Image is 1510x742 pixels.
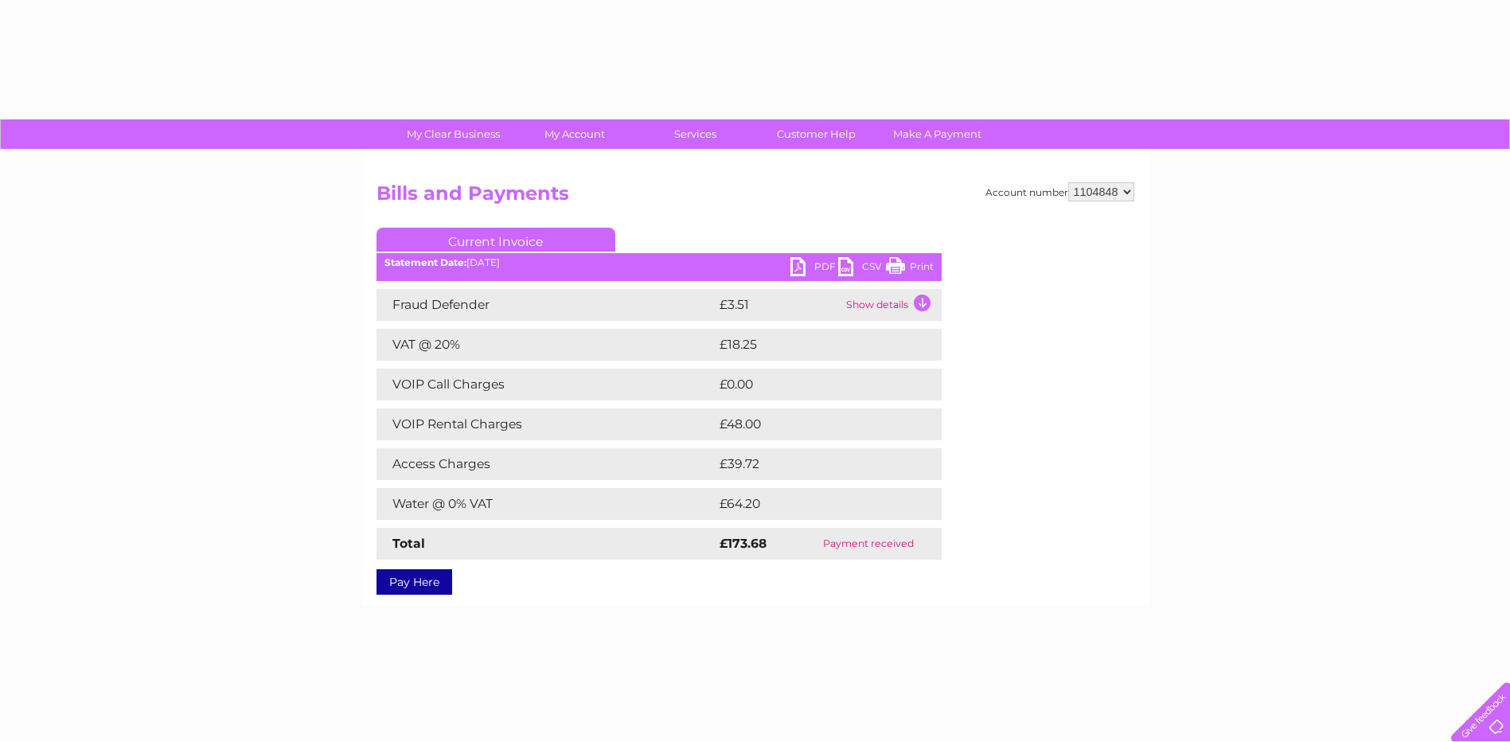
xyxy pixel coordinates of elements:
[377,369,716,400] td: VOIP Call Charges
[716,408,911,440] td: £48.00
[751,119,882,149] a: Customer Help
[392,536,425,551] strong: Total
[716,289,842,321] td: £3.51
[377,448,716,480] td: Access Charges
[377,408,716,440] td: VOIP Rental Charges
[886,257,934,280] a: Print
[509,119,640,149] a: My Account
[377,228,615,252] a: Current Invoice
[384,256,466,268] b: Statement Date:
[716,488,910,520] td: £64.20
[377,182,1134,213] h2: Bills and Payments
[388,119,519,149] a: My Clear Business
[838,257,886,280] a: CSV
[377,488,716,520] td: Water @ 0% VAT
[872,119,1003,149] a: Make A Payment
[796,528,941,560] td: Payment received
[720,536,767,551] strong: £173.68
[985,182,1134,201] div: Account number
[716,369,905,400] td: £0.00
[842,289,942,321] td: Show details
[377,569,452,595] a: Pay Here
[716,329,908,361] td: £18.25
[630,119,761,149] a: Services
[716,448,909,480] td: £39.72
[790,257,838,280] a: PDF
[377,289,716,321] td: Fraud Defender
[377,257,942,268] div: [DATE]
[377,329,716,361] td: VAT @ 20%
